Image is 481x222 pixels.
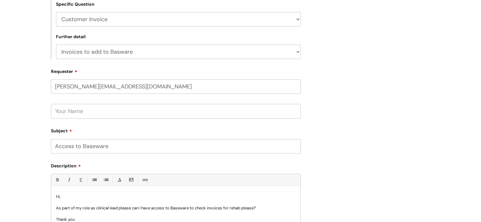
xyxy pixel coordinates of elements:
[56,34,86,39] label: Further detail
[77,176,84,184] a: Underline(Ctrl-U)
[56,2,95,7] label: Specific Question
[102,176,110,184] a: 1. Ordered List (Ctrl-Shift-8)
[51,161,301,169] label: Description
[115,176,123,184] a: Font Color
[51,67,301,74] label: Requester
[56,205,296,211] p: As part of my role as clinical lead please can I have access to Baseware to check invoices for re...
[90,176,98,184] a: • Unordered List (Ctrl-Shift-7)
[141,176,149,184] a: Link
[51,79,301,94] input: Email
[53,176,61,184] a: Bold (Ctrl-B)
[56,194,296,200] p: Hi,
[51,104,301,118] input: Your Name
[51,126,301,134] label: Subject
[127,176,135,184] a: Back Color
[65,176,73,184] a: Italic (Ctrl-I)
